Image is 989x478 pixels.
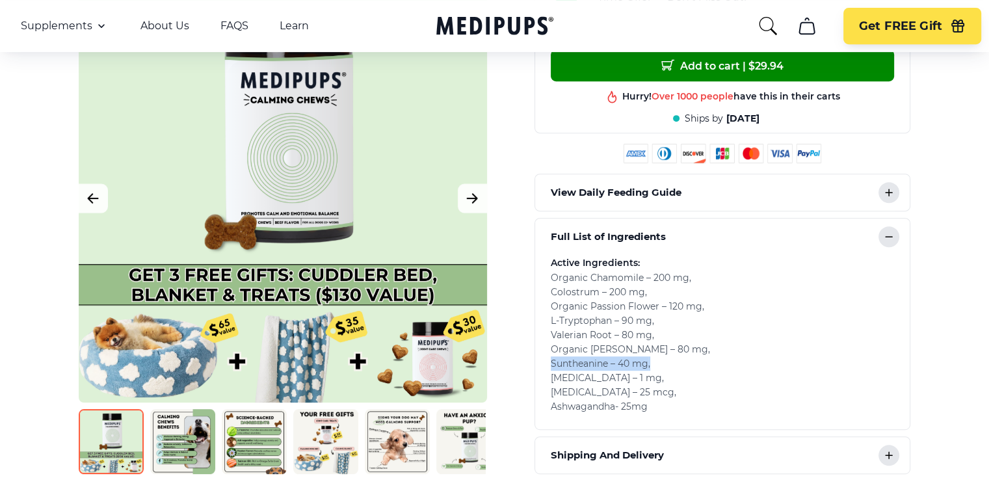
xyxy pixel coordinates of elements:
span: Get FREE Gift [859,19,942,34]
button: Supplements [21,18,109,34]
img: Calming Dog Chews | Natural Dog Supplements [365,409,430,474]
img: payment methods [624,144,821,163]
span: Ships by [685,113,723,125]
span: Active Ingredients: [551,257,640,269]
a: FAQS [220,20,248,33]
span: Add to cart | $ 29.94 [661,59,784,72]
img: Calming Dog Chews | Natural Dog Supplements [222,409,287,474]
img: Calming Dog Chews | Natural Dog Supplements [79,409,144,474]
div: Hurry! have this in their carts [622,90,840,102]
button: cart [791,10,823,42]
a: About Us [140,20,189,33]
img: Calming Dog Chews | Natural Dog Supplements [436,409,501,474]
button: Next Image [458,183,487,213]
span: Organic Chamomile – 200 mg , Colostrum – 200 mg , Organic Passion Flower – 120 mg , L-Tryptophan ... [551,272,710,412]
button: Add to cart | $29.94 [551,49,894,81]
p: View Daily Feeding Guide [551,185,681,200]
button: search [758,16,778,36]
img: Calming Dog Chews | Natural Dog Supplements [150,409,215,474]
p: Full List of Ingredients [551,229,666,245]
span: Supplements [21,20,92,33]
span: Over 1000 people [652,90,733,101]
img: Calming Dog Chews | Natural Dog Supplements [293,409,358,474]
span: [DATE] [726,113,759,125]
a: Medipups [436,14,553,40]
button: Previous Image [79,183,108,213]
a: Learn [280,20,309,33]
button: Get FREE Gift [843,8,981,44]
p: Shipping And Delivery [551,447,664,463]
